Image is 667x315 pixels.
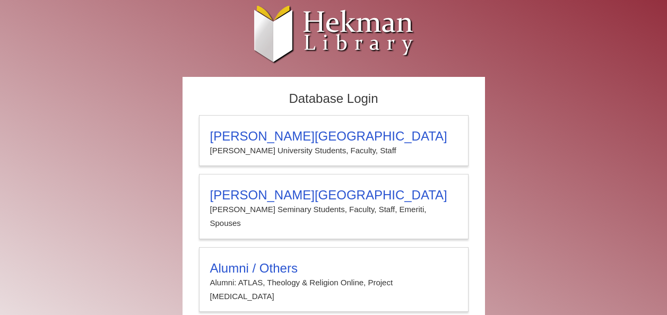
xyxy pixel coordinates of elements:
h3: Alumni / Others [210,261,457,276]
p: Alumni: ATLAS, Theology & Religion Online, Project [MEDICAL_DATA] [210,276,457,304]
p: [PERSON_NAME] Seminary Students, Faculty, Staff, Emeriti, Spouses [210,203,457,231]
p: [PERSON_NAME] University Students, Faculty, Staff [210,144,457,157]
h3: [PERSON_NAME][GEOGRAPHIC_DATA] [210,188,457,203]
a: [PERSON_NAME][GEOGRAPHIC_DATA][PERSON_NAME] Seminary Students, Faculty, Staff, Emeriti, Spouses [199,174,469,239]
a: [PERSON_NAME][GEOGRAPHIC_DATA][PERSON_NAME] University Students, Faculty, Staff [199,115,469,166]
summary: Alumni / OthersAlumni: ATLAS, Theology & Religion Online, Project [MEDICAL_DATA] [210,261,457,304]
h3: [PERSON_NAME][GEOGRAPHIC_DATA] [210,129,457,144]
h2: Database Login [194,88,474,110]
